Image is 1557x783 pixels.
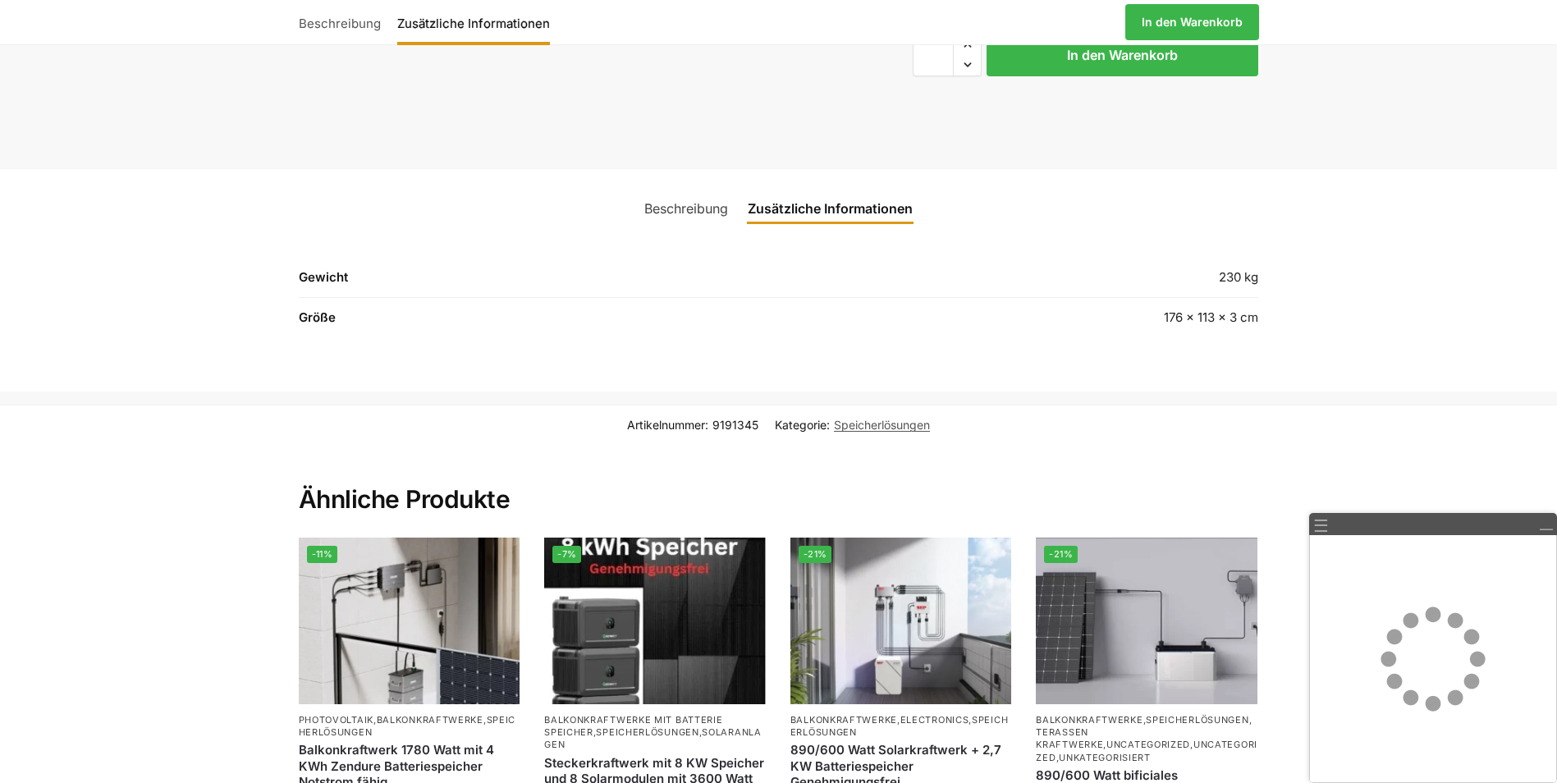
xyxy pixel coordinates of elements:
[1036,714,1257,765] p: , , , , ,
[954,34,981,56] span: Increase quantity
[954,54,981,76] span: Reduce quantity
[1310,535,1556,782] iframe: Live Hilfe
[987,34,1258,76] button: In den Warenkorb
[834,418,930,432] a: Speicherlösungen
[299,298,842,337] th: Größe
[544,714,722,738] a: Balkonkraftwerke mit Batterie Speicher
[377,714,483,726] a: Balkonkraftwerke
[738,189,923,228] a: Zusätzliche Informationen
[790,714,897,726] a: Balkonkraftwerke
[1036,714,1143,726] a: Balkonkraftwerke
[790,538,1012,703] a: -21%Steckerkraftwerk mit 2,7kwh-Speicher
[389,2,558,42] a: Zusätzliche Informationen
[900,714,969,726] a: Electronics
[299,714,520,739] p: , ,
[909,86,1262,132] iframe: Sicherer Rahmen für schnelle Bezahlvorgänge
[1036,538,1257,703] a: -21%ASE 1000 Batteriespeicher
[1146,714,1248,726] a: Speicherlösungen
[299,714,373,726] a: Photovoltaik
[1106,739,1190,750] a: Uncategorized
[842,268,1259,298] td: 230 kg
[299,268,1259,337] table: Produktdetails
[1036,739,1257,762] a: Uncategorized
[1313,517,1329,534] a: ☰
[634,189,738,228] a: Beschreibung
[1538,517,1553,532] a: Minimieren/Wiederherstellen
[775,416,930,433] span: Kategorie:
[1036,538,1257,703] img: ASE 1000 Batteriespeicher
[1059,752,1151,763] a: Unkategorisiert
[299,268,842,298] th: Gewicht
[544,726,762,750] a: Solaranlagen
[842,298,1259,337] td: 176 × 113 × 3 cm
[712,418,758,432] span: 9191345
[790,714,1009,738] a: Speicherlösungen
[299,714,516,738] a: Speicherlösungen
[299,538,520,703] a: -11%Zendure-solar-flow-Batteriespeicher für Balkonkraftwerke
[913,34,954,76] input: Produktmenge
[544,538,766,703] a: -7%Steckerkraftwerk mit 8 KW Speicher und 8 Solarmodulen mit 3600 Watt
[596,726,698,738] a: Speicherlösungen
[299,2,389,42] a: Beschreibung
[544,538,766,703] img: Steckerkraftwerk mit 8 KW Speicher und 8 Solarmodulen mit 3600 Watt
[299,445,1259,515] h2: Ähnliche Produkte
[1125,4,1259,40] a: In den Warenkorb
[790,714,1012,739] p: , ,
[627,416,758,433] span: Artikelnummer:
[1036,726,1103,750] a: Terassen Kraftwerke
[299,538,520,703] img: Zendure-solar-flow-Batteriespeicher für Balkonkraftwerke
[790,538,1012,703] img: Steckerkraftwerk mit 2,7kwh-Speicher
[544,714,766,752] p: , ,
